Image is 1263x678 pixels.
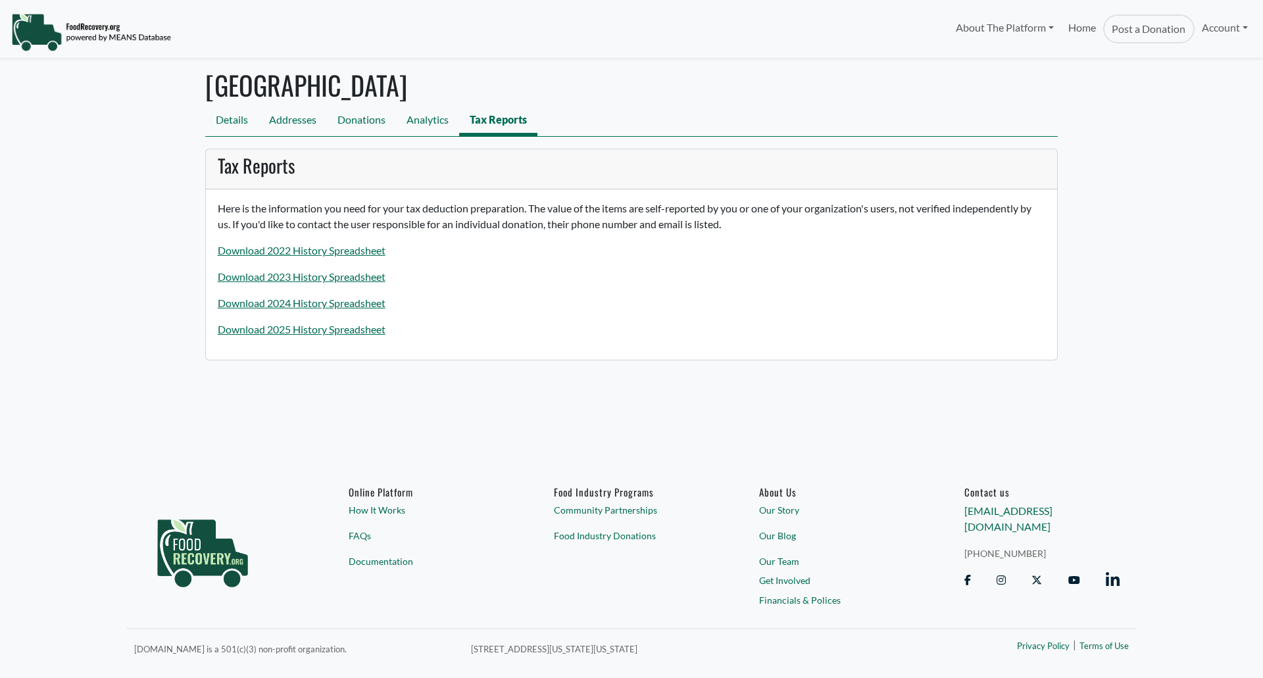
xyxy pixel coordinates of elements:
a: Addresses [259,107,327,136]
a: Download 2023 History Spreadsheet [218,270,385,283]
img: NavigationLogo_FoodRecovery-91c16205cd0af1ed486a0f1a7774a6544ea792ac00100771e7dd3ec7c0e58e41.png [11,12,171,52]
img: food_recovery_green_logo-76242d7a27de7ed26b67be613a865d9c9037ba317089b267e0515145e5e51427.png [143,486,262,611]
h6: Online Platform [349,486,504,498]
a: Home [1061,14,1103,43]
a: Privacy Policy [1017,641,1070,654]
a: [EMAIL_ADDRESS][DOMAIN_NAME] [964,505,1052,533]
a: About The Platform [948,14,1060,41]
a: How It Works [349,504,504,518]
a: Our Blog [759,529,914,543]
p: [DOMAIN_NAME] is a 501(c)(3) non-profit organization. [134,641,455,656]
span: | [1073,637,1076,653]
a: Our Story [759,504,914,518]
h1: [GEOGRAPHIC_DATA] [205,69,1058,101]
a: Donations [327,107,396,136]
a: [PHONE_NUMBER] [964,546,1120,560]
a: Download 2024 History Spreadsheet [218,297,385,309]
h3: Tax Reports [218,155,1046,177]
a: Post a Donation [1103,14,1194,43]
a: Terms of Use [1079,641,1129,654]
a: FAQs [349,529,504,543]
a: Documentation [349,554,504,568]
a: Food Industry Donations [554,529,709,543]
h6: Contact us [964,486,1120,498]
p: Here is the information you need for your tax deduction preparation. The value of the items are s... [218,201,1046,232]
a: About Us [759,486,914,498]
a: Download 2025 History Spreadsheet [218,323,385,335]
a: Financials & Polices [759,593,914,607]
a: Community Partnerships [554,504,709,518]
a: Download 2022 History Spreadsheet [218,244,385,256]
a: Get Involved [759,574,914,588]
a: Tax Reports [459,107,537,136]
a: Details [205,107,259,136]
a: Our Team [759,554,914,568]
a: Account [1195,14,1255,41]
h6: Food Industry Programs [554,486,709,498]
p: [STREET_ADDRESS][US_STATE][US_STATE] [471,641,876,656]
a: Analytics [396,107,459,136]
